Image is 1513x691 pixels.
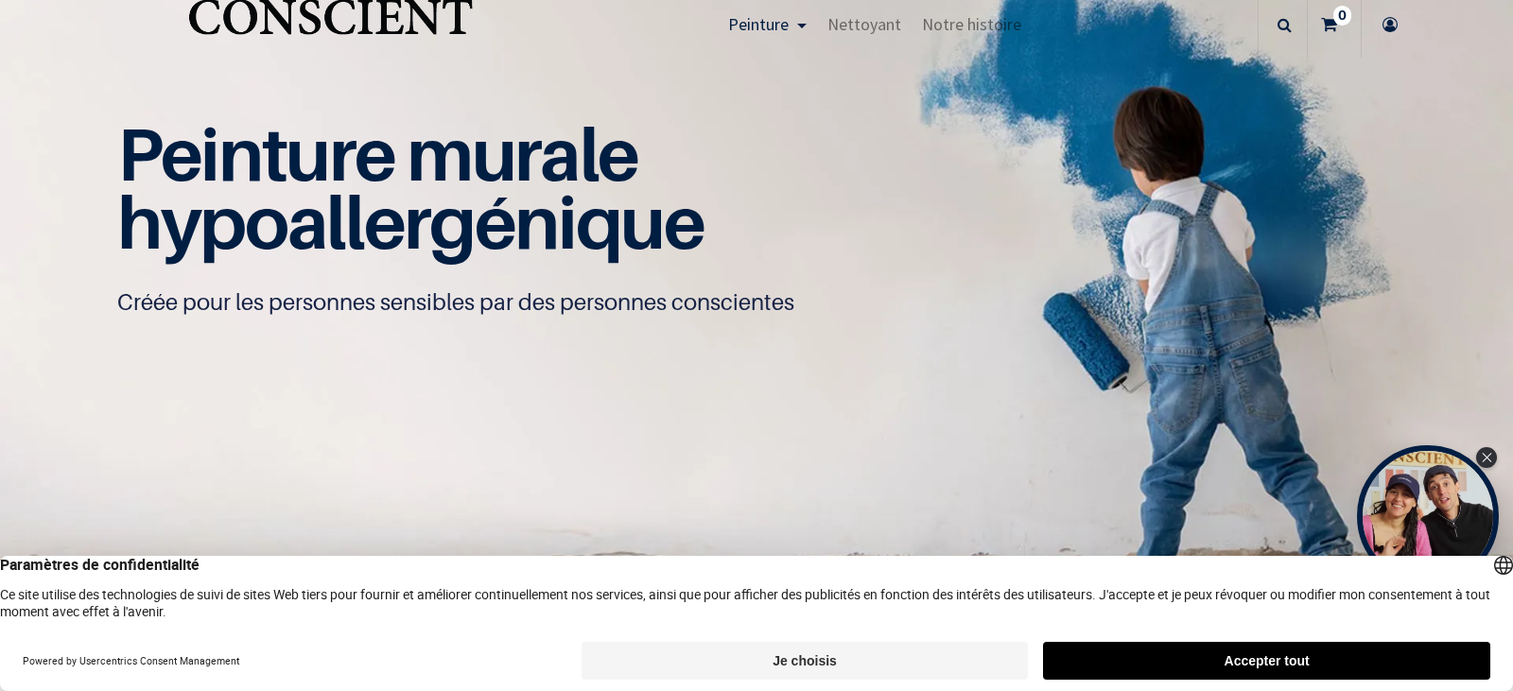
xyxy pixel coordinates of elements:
span: Peinture murale [117,110,638,198]
div: Open Tolstoy [1357,445,1499,587]
sup: 0 [1333,6,1351,25]
div: Open Tolstoy widget [1357,445,1499,587]
div: Close Tolstoy widget [1476,447,1497,468]
span: Peinture [728,13,789,35]
span: Nettoyant [827,13,901,35]
span: hypoallergénique [117,178,704,266]
button: Open chat widget [16,16,73,73]
span: Notre histoire [922,13,1021,35]
div: Tolstoy bubble widget [1357,445,1499,587]
p: Créée pour les personnes sensibles par des personnes conscientes [117,287,1396,318]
